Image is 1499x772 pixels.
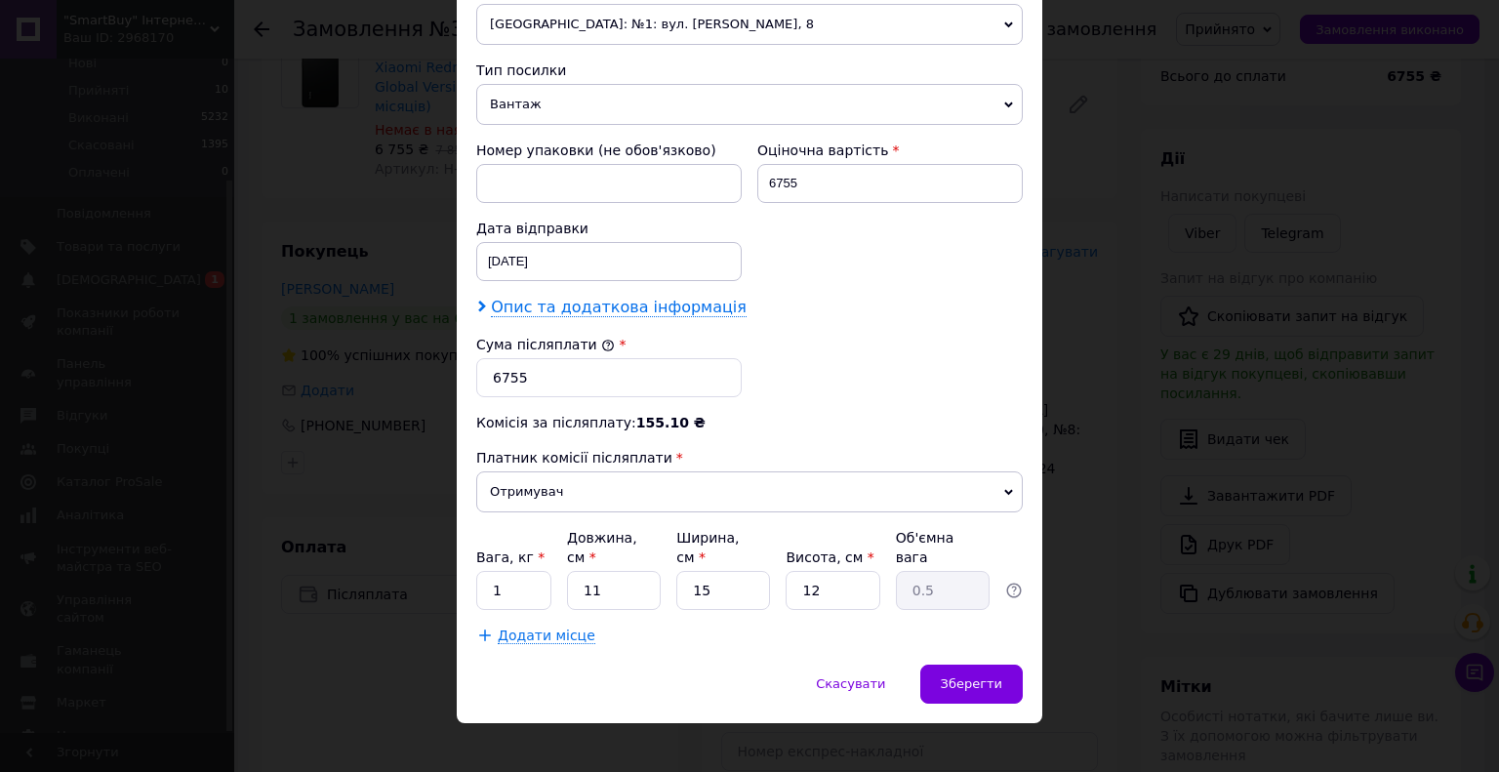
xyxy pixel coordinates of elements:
[476,4,1023,45] span: [GEOGRAPHIC_DATA]: №1: вул. [PERSON_NAME], 8
[476,450,672,466] span: Платник комісії післяплати
[636,415,706,430] span: 155.10 ₴
[476,337,615,352] label: Сума післяплати
[816,676,885,691] span: Скасувати
[786,549,873,565] label: Висота, см
[476,84,1023,125] span: Вантаж
[476,141,742,160] div: Номер упаковки (не обов'язково)
[476,471,1023,512] span: Отримувач
[757,141,1023,160] div: Оціночна вартість
[676,530,739,565] label: Ширина, см
[476,549,545,565] label: Вага, кг
[896,528,990,567] div: Об'ємна вага
[491,298,747,317] span: Опис та додаткова інформація
[567,530,637,565] label: Довжина, см
[476,219,742,238] div: Дата відправки
[476,413,1023,432] div: Комісія за післяплату:
[941,676,1002,691] span: Зберегти
[476,62,566,78] span: Тип посилки
[498,628,595,644] span: Додати місце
